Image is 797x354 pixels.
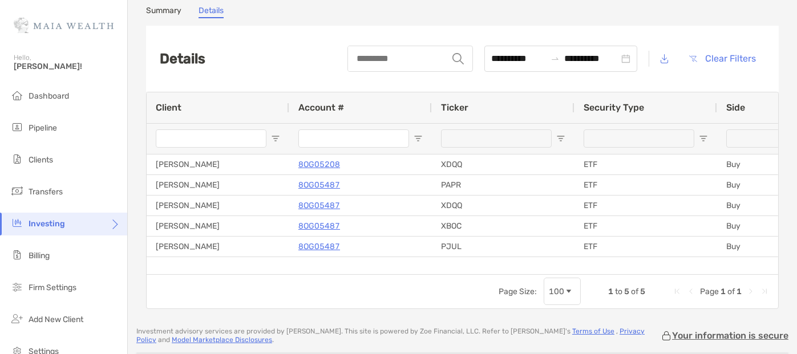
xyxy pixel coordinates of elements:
div: ETF [575,196,717,215]
img: firm-settings icon [10,280,24,294]
span: of [727,287,735,296]
div: Last Page [760,287,769,296]
img: dashboard icon [10,88,24,102]
a: Model Marketplace Disclosures [172,336,272,344]
div: ETF [575,237,717,257]
img: button icon [689,55,697,62]
span: 1 [737,287,742,296]
span: Ticker [441,102,468,113]
div: [PERSON_NAME] [147,175,289,195]
span: of [631,287,638,296]
div: Next Page [746,287,755,296]
div: Page Size: [499,287,537,296]
span: Add New Client [29,315,83,324]
div: ETF [575,175,717,195]
span: to [615,287,622,296]
button: Open Filter Menu [414,134,423,143]
span: Clients [29,155,53,165]
div: 100 [549,287,564,296]
div: XDQQ [432,154,575,174]
a: Terms of Use [572,327,614,335]
a: 8OG05487 [298,198,340,213]
span: 1 [608,287,613,296]
button: Open Filter Menu [556,134,565,143]
div: Page Size [544,278,581,305]
span: swap-right [551,54,560,63]
a: Summary [146,6,181,18]
button: Clear Filters [680,46,765,71]
div: ETF [575,154,717,174]
span: Client [156,102,181,113]
div: XBOC [432,216,575,236]
span: 5 [640,287,645,296]
div: ETF [575,216,717,236]
a: 8OG05487 [298,239,340,254]
span: Account # [298,102,344,113]
a: 8OG05487 [298,178,340,192]
div: [PERSON_NAME] [147,196,289,215]
a: Details [199,6,224,18]
input: Account # Filter Input [298,129,409,148]
span: 5 [624,287,629,296]
span: Dashboard [29,91,69,101]
div: [PERSON_NAME] [147,154,289,174]
div: [PERSON_NAME] [147,216,289,236]
div: First Page [673,287,682,296]
button: Open Filter Menu [271,134,280,143]
span: Investing [29,219,65,229]
img: transfers icon [10,184,24,198]
img: Zoe Logo [14,5,114,46]
span: [PERSON_NAME]! [14,62,120,71]
span: Security Type [584,102,644,113]
div: Previous Page [686,287,695,296]
div: PJUL [432,237,575,257]
span: Billing [29,251,50,261]
span: Firm Settings [29,283,76,292]
span: Pipeline [29,123,57,133]
p: Investment advisory services are provided by [PERSON_NAME] . This site is powered by Zoe Financia... [136,327,661,344]
a: Privacy Policy [136,327,645,344]
span: Side [726,102,745,113]
img: clients icon [10,152,24,166]
input: Client Filter Input [156,129,266,148]
img: pipeline icon [10,120,24,134]
a: 8OG05208 [298,157,340,172]
button: Open Filter Menu [699,134,708,143]
div: PAPR [432,175,575,195]
span: to [551,54,560,63]
span: 1 [721,287,726,296]
img: investing icon [10,216,24,230]
a: 8OG05487 [298,219,340,233]
span: Transfers [29,187,63,197]
img: add_new_client icon [10,312,24,325]
div: XDQQ [432,196,575,215]
img: input icon [452,53,464,64]
p: Your information is secure [672,330,788,341]
h2: Details [160,51,205,67]
span: Page [700,287,719,296]
div: [PERSON_NAME] [147,237,289,257]
img: billing icon [10,248,24,262]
